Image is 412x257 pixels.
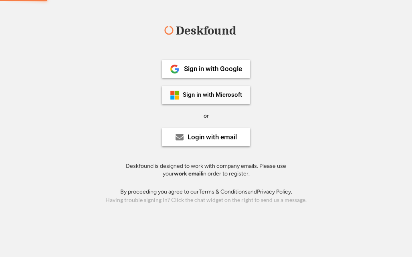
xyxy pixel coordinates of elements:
a: Terms & Conditions [199,188,248,195]
div: By proceeding you agree to our and [120,188,292,196]
img: ms-symbollockup_mssymbol_19.png [170,90,180,100]
img: 1024px-Google__G__Logo.svg.png [170,64,180,74]
a: Privacy Policy. [257,188,292,195]
div: Sign in with Microsoft [183,92,242,98]
div: Sign in with Google [184,65,242,72]
div: or [204,112,209,120]
div: Login with email [188,134,237,141]
div: Deskfound [172,24,240,37]
strong: work email [174,170,202,177]
div: Deskfound is designed to work with company emails. Please use your in order to register. [116,162,296,178]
